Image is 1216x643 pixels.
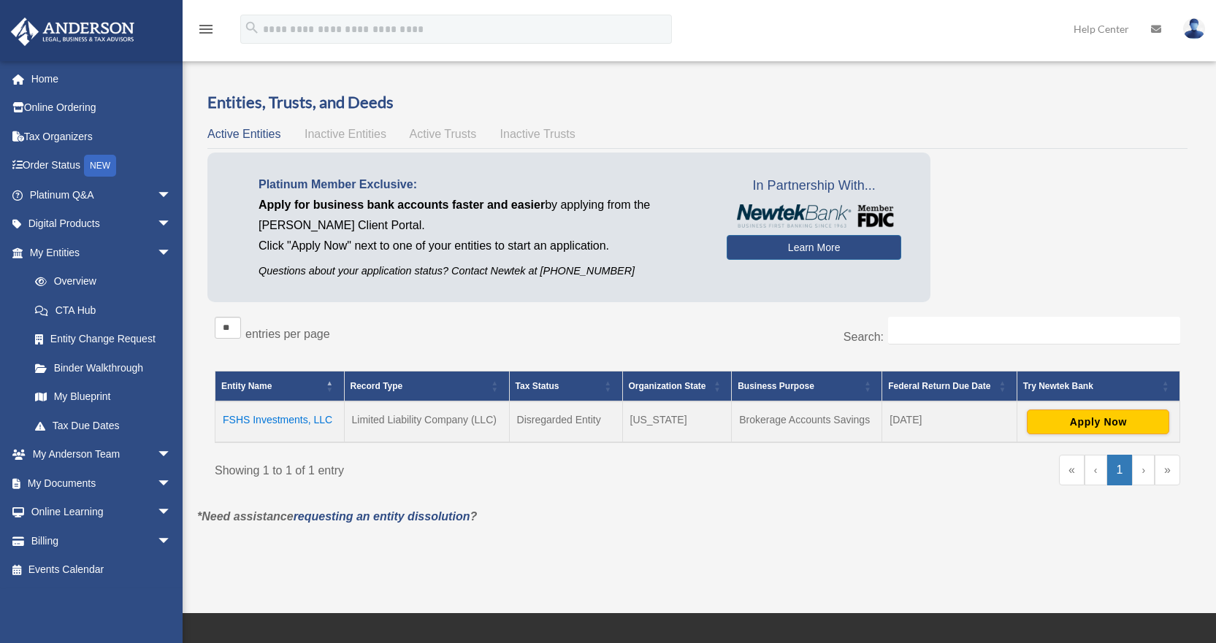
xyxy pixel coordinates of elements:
[738,381,814,391] span: Business Purpose
[10,122,194,151] a: Tax Organizers
[259,236,705,256] p: Click "Apply Now" next to one of your entities to start an application.
[882,401,1017,442] td: [DATE]
[157,498,186,528] span: arrow_drop_down
[215,371,345,401] th: Entity Name: Activate to invert sorting
[1107,455,1133,485] a: 1
[344,371,509,401] th: Record Type: Activate to sort
[10,209,194,239] a: Digital Productsarrow_drop_down
[207,91,1188,114] h3: Entities, Trusts, and Deeds
[259,195,705,236] p: by applying from the [PERSON_NAME] Client Portal.
[215,401,345,442] td: FSHS Investments, LLC
[197,510,477,523] em: *Need assistance ?
[259,174,705,195] p: Platinum Member Exclusive:
[622,401,732,442] td: [US_STATE]
[410,128,477,140] span: Active Trusts
[259,262,705,280] p: Questions about your application status? Contact Newtek at [PHONE_NUMBER]
[244,20,260,36] i: search
[10,498,194,527] a: Online Learningarrow_drop_down
[351,381,403,391] span: Record Type
[1155,455,1180,485] a: Last
[888,381,990,391] span: Federal Return Due Date
[1085,455,1107,485] a: Previous
[197,26,215,38] a: menu
[10,64,194,93] a: Home
[734,204,894,228] img: NewtekBankLogoSM.png
[245,328,330,340] label: entries per page
[516,381,559,391] span: Tax Status
[1059,455,1085,485] a: First
[157,526,186,556] span: arrow_drop_down
[157,440,186,470] span: arrow_drop_down
[732,401,882,442] td: Brokerage Accounts Savings
[221,381,272,391] span: Entity Name
[157,238,186,268] span: arrow_drop_down
[732,371,882,401] th: Business Purpose: Activate to sort
[1017,371,1179,401] th: Try Newtek Bank : Activate to sort
[207,128,280,140] span: Active Entities
[10,440,194,469] a: My Anderson Teamarrow_drop_down
[882,371,1017,401] th: Federal Return Due Date: Activate to sort
[509,401,622,442] td: Disregarded Entity
[157,209,186,239] span: arrow_drop_down
[7,18,139,46] img: Anderson Advisors Platinum Portal
[844,331,884,343] label: Search:
[215,455,687,481] div: Showing 1 to 1 of 1 entry
[20,296,186,325] a: CTA Hub
[10,93,194,123] a: Online Ordering
[10,180,194,209] a: Platinum Q&Aarrow_drop_down
[1027,409,1169,434] button: Apply Now
[727,174,901,198] span: In Partnership With...
[157,469,186,498] span: arrow_drop_down
[727,235,901,260] a: Learn More
[305,128,386,140] span: Inactive Entities
[20,353,186,382] a: Binder Walkthrough
[10,238,186,267] a: My Entitiesarrow_drop_down
[344,401,509,442] td: Limited Liability Company (LLC)
[629,381,706,391] span: Organization State
[20,267,179,296] a: Overview
[259,199,545,211] span: Apply for business bank accounts faster and easier
[20,382,186,412] a: My Blueprint
[1183,18,1205,39] img: User Pic
[10,526,194,555] a: Billingarrow_drop_down
[622,371,732,401] th: Organization State: Activate to sort
[10,151,194,181] a: Order StatusNEW
[500,128,576,140] span: Inactive Trusts
[20,411,186,440] a: Tax Due Dates
[10,555,194,585] a: Events Calendar
[1132,455,1155,485] a: Next
[294,510,470,523] a: requesting an entity dissolution
[197,20,215,38] i: menu
[84,155,116,177] div: NEW
[157,180,186,210] span: arrow_drop_down
[1023,377,1158,395] div: Try Newtek Bank
[10,469,194,498] a: My Documentsarrow_drop_down
[509,371,622,401] th: Tax Status: Activate to sort
[20,325,186,354] a: Entity Change Request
